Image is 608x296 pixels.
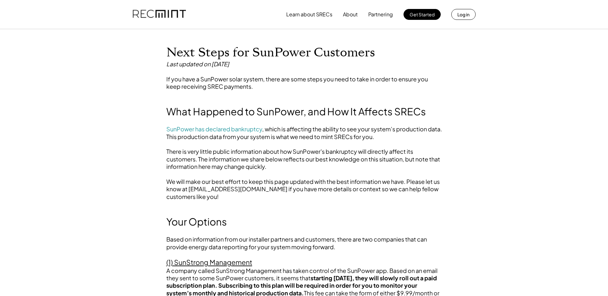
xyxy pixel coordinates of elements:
button: Get Started [404,9,441,20]
span: What Happened to SunPower, and How It Affects SRECs [166,105,426,118]
u: (1) SunStrong Management [166,258,252,267]
span: Your Options [166,215,227,228]
img: recmint-logotype%403x.png [133,4,186,25]
h1: Next Steps for SunPower Customers [166,45,442,60]
button: About [343,8,358,21]
button: Partnering [368,8,393,21]
a: SunPower has declared bankruptcy [166,125,262,133]
button: Log in [451,9,476,20]
em: Last updated on [DATE] [166,60,229,68]
button: Learn about SRECs [286,8,332,21]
